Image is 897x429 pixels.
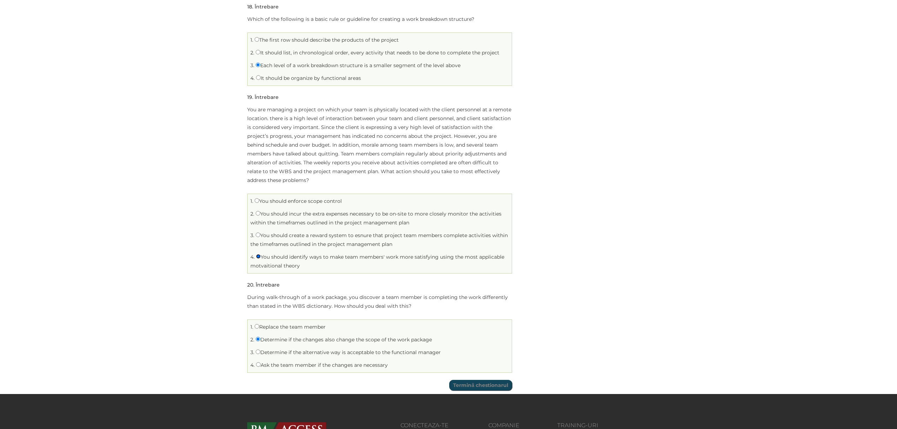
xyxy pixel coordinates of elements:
input: You should identify ways to make team members' work more satisfying using the most applicable mot... [256,254,261,259]
span: During walk-through of a work package, you discover a team member is completing the work differen... [247,294,508,309]
input: You should create a reward system to esnure that project team members complete activities within ... [256,233,260,237]
p: You are managing a project on which your team is physically located with the client personnel at ... [247,105,512,185]
label: Determine if the alternative way is acceptable to the functional manager [256,349,441,355]
input: Ask the team member if the changes are necessary [256,362,261,367]
h3: Conecteaza-te [351,422,448,429]
span: 2. [250,211,254,217]
label: It should be organize by functional areas [256,75,361,81]
label: Ask the team member if the changes are necessary [256,362,388,368]
input: Replace the team member [255,324,259,329]
input: Termină chestionarul [449,380,512,390]
label: It should list, in chronological order, every activity that needs to be done to complete the project [256,49,499,56]
span: 20 [247,282,253,288]
label: The first row should describe the products of the project [255,37,399,43]
span: 18 [247,4,252,10]
input: Determine if the alternative way is acceptable to the functional manager [256,349,260,354]
h3: Training-uri [557,422,650,429]
h5: . Întrebare [247,4,279,10]
label: Replace the team member [255,324,326,330]
input: Determine if the changes also change the scope of the work package [256,337,260,341]
label: You should create a reward system to esnure that project team members complete activities within ... [250,232,508,247]
span: 2. [250,336,254,343]
span: 1. [250,198,253,204]
h5: . Întrebare [247,95,279,100]
input: You should incur the extra expenses necessary to be on-site to more closely monitor the activitie... [256,211,260,216]
span: 4. [250,75,255,81]
span: 1. [250,37,253,43]
span: 3. [250,232,254,239]
input: It should be organize by functional areas [256,75,261,80]
label: Determine if the changes also change the scope of the work package [256,336,432,343]
input: The first row should describe the products of the project [255,37,259,42]
label: You should enforce scope control [255,198,342,204]
h5: . Întrebare [247,282,280,288]
input: Each level of a work breakdown structure is a smaller segment of the level above [256,63,260,67]
span: 3. [250,62,254,69]
span: 3. [250,349,254,355]
span: 4. [250,254,255,260]
h3: Companie [488,422,547,429]
span: 2. [250,49,254,56]
span: 4. [250,362,255,368]
label: You should identify ways to make team members' work more satisfying using the most applicable mot... [250,254,504,269]
input: It should list, in chronological order, every activity that needs to be done to complete the project [256,50,260,54]
input: You should enforce scope control [255,198,259,203]
span: 19 [247,94,252,100]
p: Which of the following is a basic rule or guideline for creating a work breakdown structure? [247,15,512,24]
label: You should incur the extra expenses necessary to be on-site to more closely monitor the activitie... [250,211,501,226]
label: Each level of a work breakdown structure is a smaller segment of the level above [256,62,461,69]
span: 1. [250,324,253,330]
